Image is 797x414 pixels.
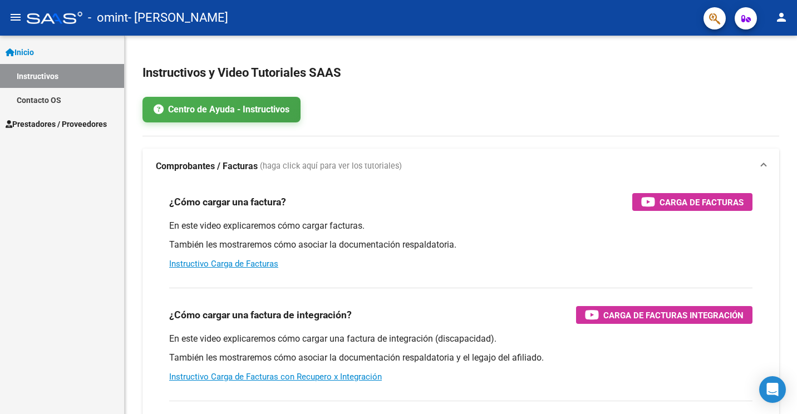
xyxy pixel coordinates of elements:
span: Inicio [6,46,34,58]
mat-expansion-panel-header: Comprobantes / Facturas (haga click aquí para ver los tutoriales) [142,149,779,184]
h2: Instructivos y Video Tutoriales SAAS [142,62,779,83]
a: Instructivo Carga de Facturas [169,259,278,269]
p: En este video explicaremos cómo cargar facturas. [169,220,752,232]
span: - [PERSON_NAME] [128,6,228,30]
h3: ¿Cómo cargar una factura? [169,194,286,210]
button: Carga de Facturas Integración [576,306,752,324]
span: Carga de Facturas [660,195,744,209]
a: Centro de Ayuda - Instructivos [142,97,301,122]
strong: Comprobantes / Facturas [156,160,258,172]
span: (haga click aquí para ver los tutoriales) [260,160,402,172]
div: Open Intercom Messenger [759,376,786,403]
mat-icon: person [775,11,788,24]
span: Carga de Facturas Integración [603,308,744,322]
span: Prestadores / Proveedores [6,118,107,130]
p: También les mostraremos cómo asociar la documentación respaldatoria y el legajo del afiliado. [169,352,752,364]
p: En este video explicaremos cómo cargar una factura de integración (discapacidad). [169,333,752,345]
button: Carga de Facturas [632,193,752,211]
a: Instructivo Carga de Facturas con Recupero x Integración [169,372,382,382]
h3: ¿Cómo cargar una factura de integración? [169,307,352,323]
mat-icon: menu [9,11,22,24]
p: También les mostraremos cómo asociar la documentación respaldatoria. [169,239,752,251]
span: - omint [88,6,128,30]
